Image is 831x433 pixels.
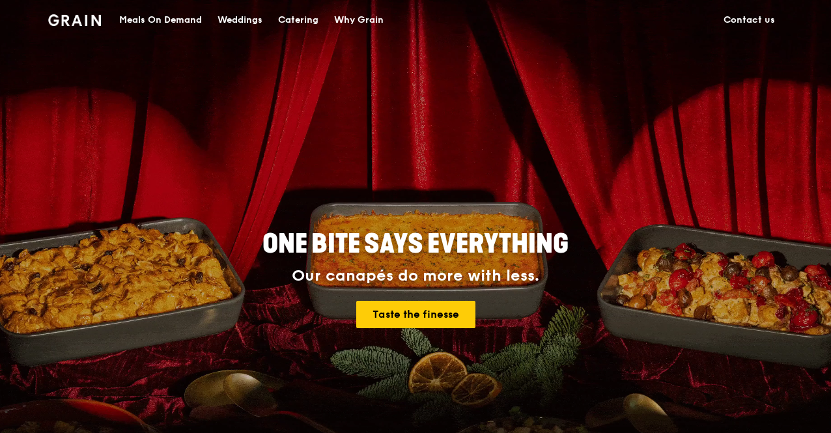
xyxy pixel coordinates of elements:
a: Why Grain [326,1,391,40]
div: Weddings [218,1,262,40]
a: Contact us [716,1,783,40]
a: Taste the finesse [356,301,475,328]
a: Catering [270,1,326,40]
div: Why Grain [334,1,384,40]
div: Our canapés do more with less. [181,267,650,285]
span: ONE BITE SAYS EVERYTHING [262,229,569,260]
div: Meals On Demand [119,1,202,40]
div: Catering [278,1,318,40]
img: Grain [48,14,101,26]
a: Weddings [210,1,270,40]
